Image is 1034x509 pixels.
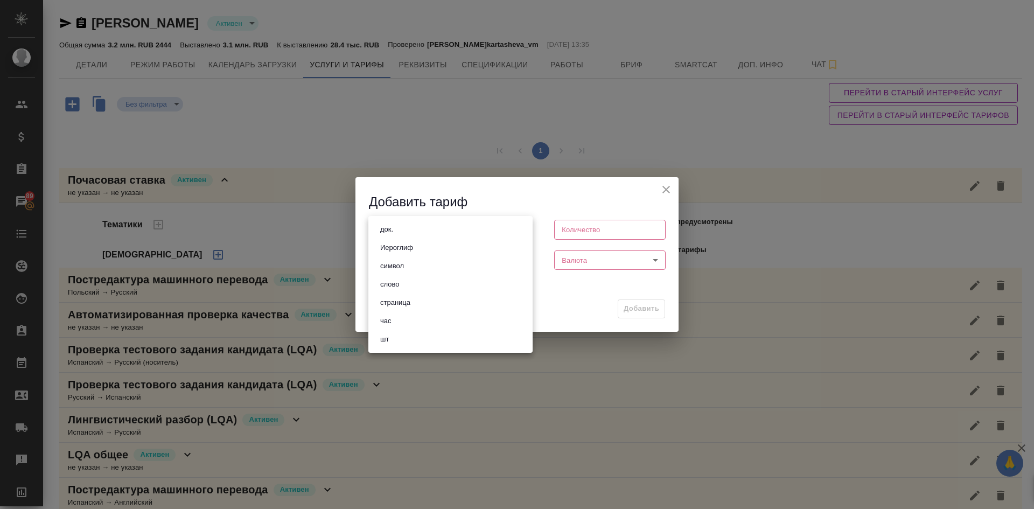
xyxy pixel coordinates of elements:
[377,297,414,309] button: страница
[377,333,392,345] button: шт
[377,278,402,290] button: слово
[377,315,395,327] button: час
[377,224,396,235] button: док.
[377,260,407,272] button: символ
[377,242,416,254] button: Иероглиф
